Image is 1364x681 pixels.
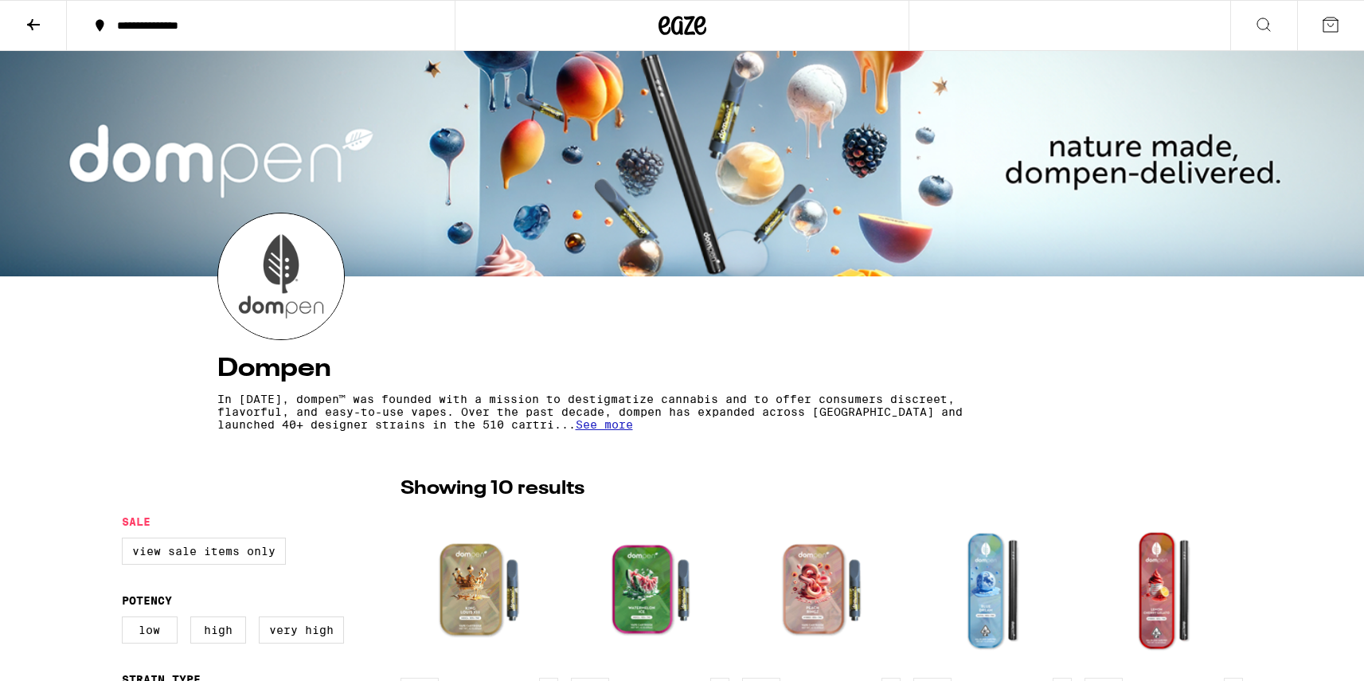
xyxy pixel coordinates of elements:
[122,538,286,565] label: View Sale Items Only
[571,511,729,670] img: Dompen - Watermelon Ice - 1g
[576,418,633,431] span: See more
[401,476,584,503] p: Showing 10 results
[122,594,172,607] legend: Potency
[218,213,344,339] img: Dompen logo
[913,511,1072,670] img: Dompen - Blue Dream AIO - 1g
[217,393,1007,431] p: In [DATE], dompen™ was founded with a mission to destigmatize cannabis and to offer consumers dis...
[742,511,901,670] img: Dompen - Peach Ringz - 1g
[401,511,559,670] img: Dompen - King Louis XIII - 1g
[122,515,150,528] legend: Sale
[1085,511,1243,670] img: Dompen - Lemon Cherry Gelato AIO - 1g
[122,616,178,644] label: Low
[190,616,246,644] label: High
[217,356,1147,382] h4: Dompen
[259,616,344,644] label: Very High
